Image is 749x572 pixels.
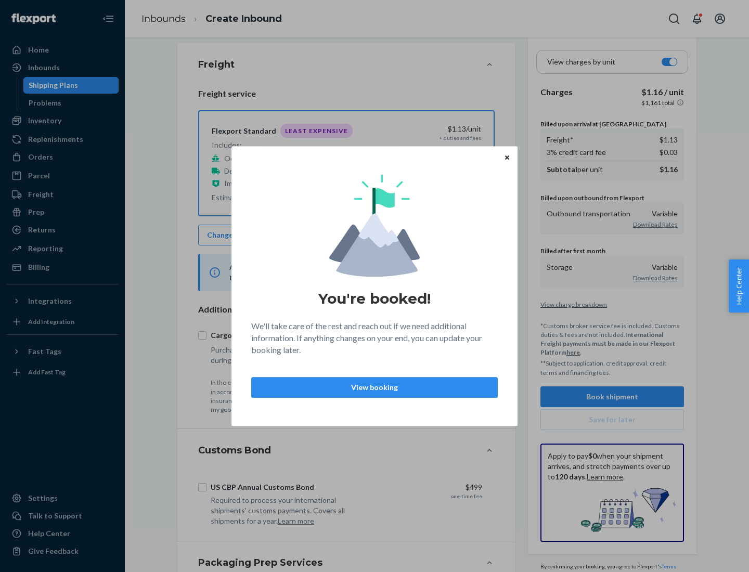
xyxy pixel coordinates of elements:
[260,382,489,393] p: View booking
[251,377,498,398] button: View booking
[329,174,420,277] img: svg+xml,%3Csvg%20viewBox%3D%220%200%20174%20197%22%20fill%3D%22none%22%20xmlns%3D%22http%3A%2F%2F...
[318,289,431,308] h1: You're booked!
[502,151,512,163] button: Close
[251,320,498,356] p: We'll take care of the rest and reach out if we need additional information. If anything changes ...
